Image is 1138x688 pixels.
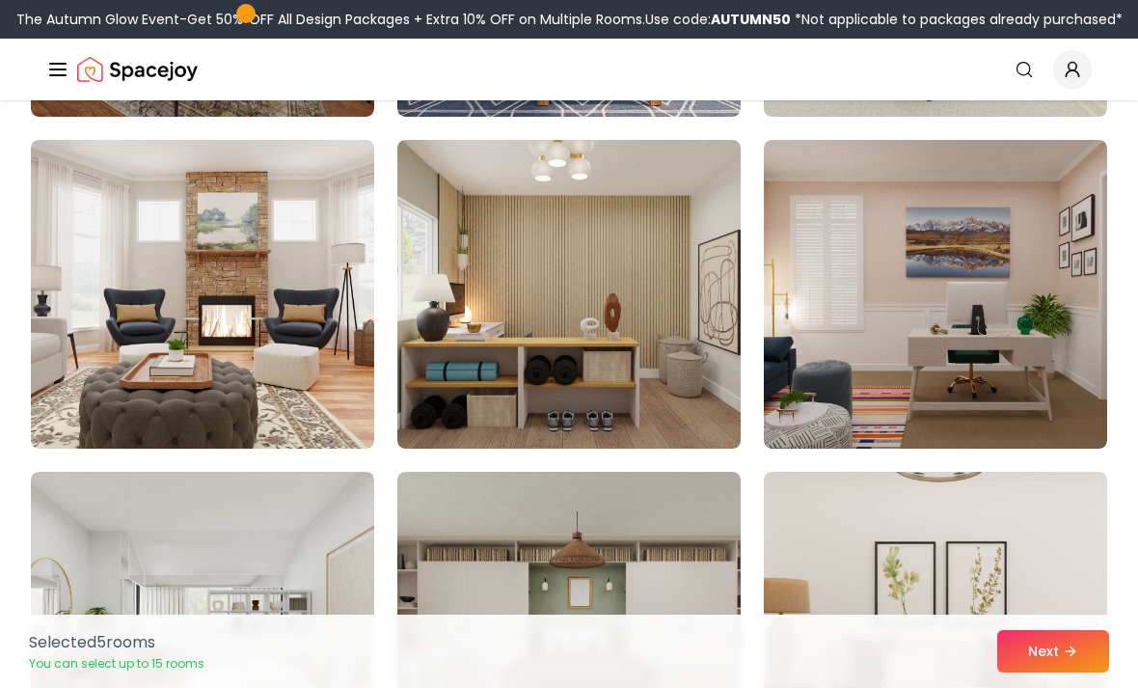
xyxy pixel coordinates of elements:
[764,140,1107,449] img: Room room-27
[77,50,198,89] img: Spacejoy Logo
[16,10,1123,29] div: The Autumn Glow Event-Get 50% OFF All Design Packages + Extra 10% OFF on Multiple Rooms.
[645,10,791,29] span: Use code:
[711,10,791,29] b: AUTUMN50
[29,656,204,672] p: You can select up to 15 rooms
[397,140,741,449] img: Room room-26
[77,50,198,89] a: Spacejoy
[31,140,374,449] img: Room room-25
[791,10,1123,29] span: *Not applicable to packages already purchased*
[997,630,1109,673] button: Next
[29,631,204,654] p: Selected 5 room s
[46,39,1092,100] nav: Global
